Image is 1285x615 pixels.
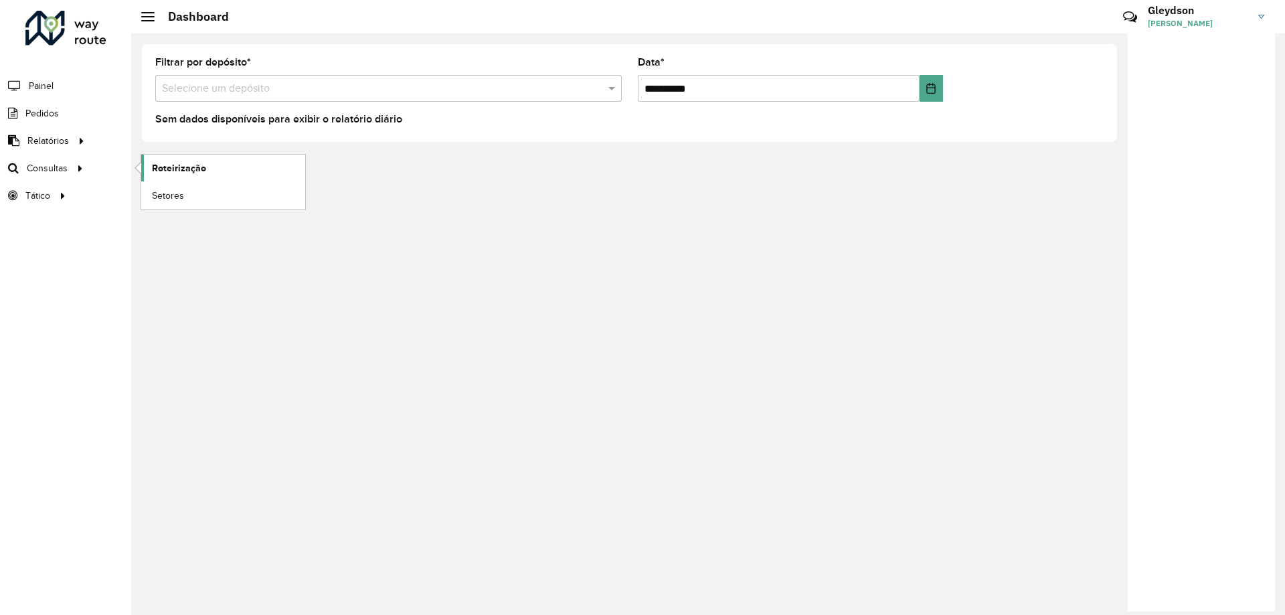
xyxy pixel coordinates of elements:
[25,189,50,203] span: Tático
[1148,4,1248,17] h3: Gleydson
[141,182,305,209] a: Setores
[29,79,54,93] span: Painel
[1148,17,1248,29] span: [PERSON_NAME]
[152,161,206,175] span: Roteirização
[1116,3,1144,31] a: Contato Rápido
[155,9,229,24] h2: Dashboard
[27,161,68,175] span: Consultas
[25,106,59,120] span: Pedidos
[155,111,402,127] label: Sem dados disponíveis para exibir o relatório diário
[27,134,69,148] span: Relatórios
[152,189,184,203] span: Setores
[141,155,305,181] a: Roteirização
[920,75,943,102] button: Choose Date
[155,54,251,70] label: Filtrar por depósito
[638,54,665,70] label: Data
